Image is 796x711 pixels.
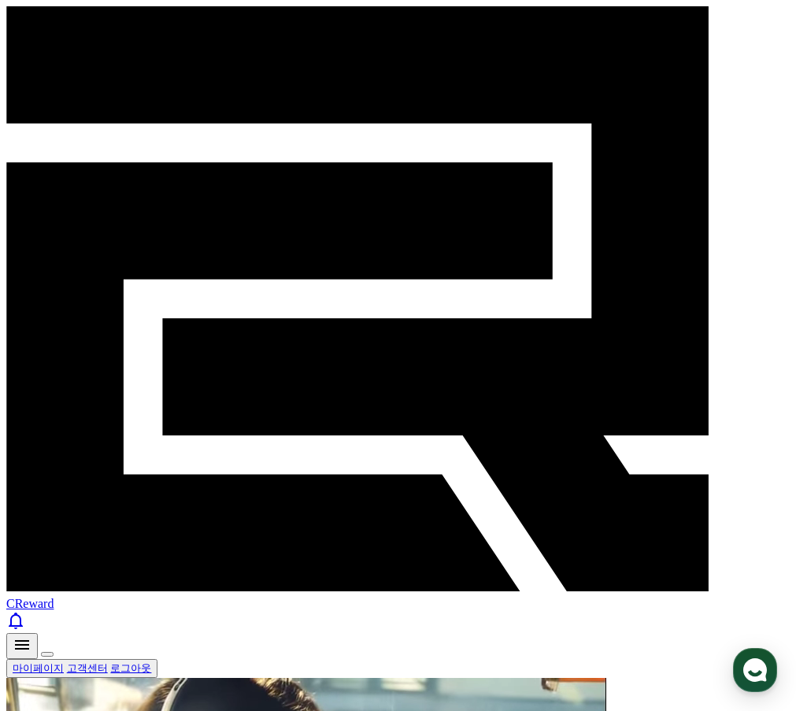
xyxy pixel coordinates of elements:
[203,499,302,539] a: 설정
[104,499,203,539] a: 대화
[41,652,54,657] button: close
[67,662,108,674] a: 고객센터
[243,523,262,535] span: 설정
[5,499,104,539] a: 홈
[144,524,163,536] span: 대화
[6,659,157,678] button: 마이페이지 고객센터 로그아웃
[6,583,790,610] a: CReward
[110,662,151,674] a: 로그아웃
[13,662,64,674] a: 마이페이지
[50,523,59,535] span: 홈
[6,597,54,610] span: CReward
